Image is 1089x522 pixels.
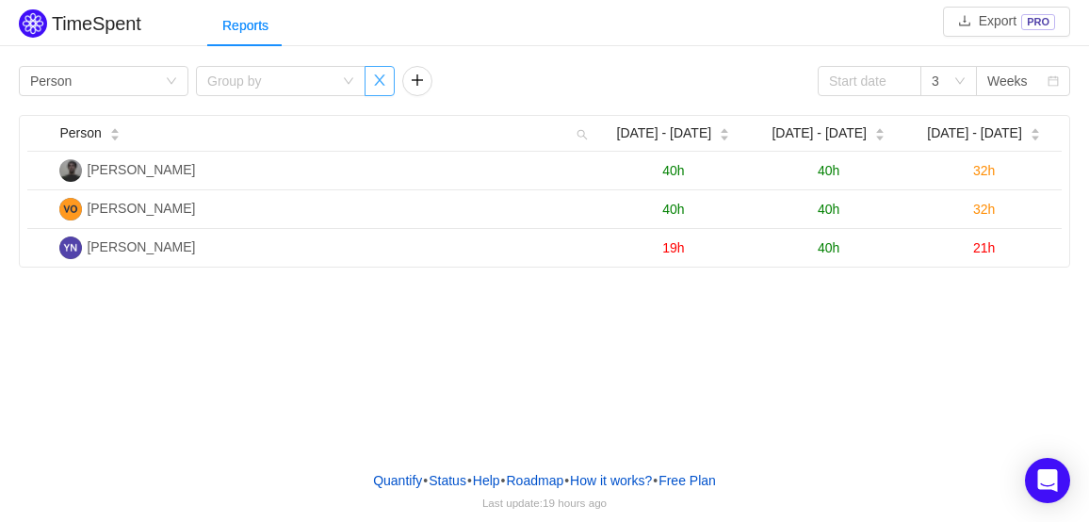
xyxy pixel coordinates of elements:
span: • [467,473,472,488]
span: Person [59,123,101,143]
div: Sort [109,125,121,139]
div: Sort [719,125,730,139]
span: 40h [818,163,839,178]
button: How it works? [569,466,653,495]
i: icon: caret-down [874,133,885,139]
i: icon: caret-up [1030,126,1040,132]
img: YN [59,237,82,259]
span: [DATE] - [DATE] [927,123,1022,143]
span: [DATE] - [DATE] [772,123,867,143]
div: 3 [932,67,939,95]
i: icon: down [343,75,354,89]
span: 21h [973,240,995,255]
i: icon: caret-down [1030,133,1040,139]
i: icon: down [166,75,177,89]
div: Group by [207,72,333,90]
i: icon: caret-down [109,133,120,139]
i: icon: down [954,75,966,89]
div: Person [30,67,72,95]
input: Start date [818,66,921,96]
div: Weeks [987,67,1028,95]
span: 19h [662,240,684,255]
span: • [423,473,428,488]
a: Roadmap [506,466,565,495]
button: icon: downloadExportPRO [943,7,1070,37]
i: icon: calendar [1048,75,1059,89]
span: 19 hours ago [543,497,607,509]
h2: TimeSpent [52,13,141,34]
span: 40h [818,240,839,255]
a: Help [472,466,501,495]
button: Free Plan [658,466,717,495]
div: Reports [207,5,284,47]
span: 40h [662,202,684,217]
button: icon: close [365,66,395,96]
i: icon: caret-up [109,126,120,132]
span: Last update: [482,497,607,509]
a: Quantify [372,466,423,495]
div: Open Intercom Messenger [1025,458,1070,503]
img: Quantify logo [19,9,47,38]
span: • [564,473,569,488]
span: [PERSON_NAME] [87,239,195,254]
span: 32h [973,163,995,178]
i: icon: caret-up [874,126,885,132]
span: • [501,473,506,488]
img: VO [59,198,82,220]
img: СТ [59,159,82,182]
span: • [653,473,658,488]
i: icon: caret-up [720,126,730,132]
a: Status [428,466,467,495]
div: Sort [874,125,886,139]
span: [PERSON_NAME] [87,162,195,177]
span: [PERSON_NAME] [87,201,195,216]
span: 32h [973,202,995,217]
div: Sort [1030,125,1041,139]
i: icon: search [569,116,595,151]
span: 40h [818,202,839,217]
button: icon: plus [402,66,432,96]
span: [DATE] - [DATE] [617,123,712,143]
i: icon: caret-down [720,133,730,139]
span: 40h [662,163,684,178]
